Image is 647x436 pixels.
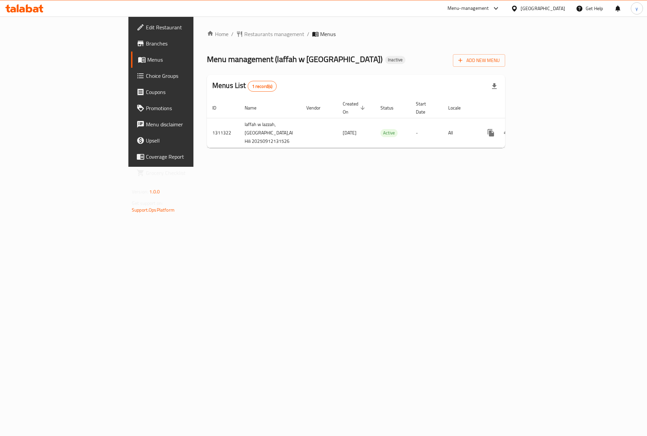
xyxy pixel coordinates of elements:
[385,57,405,63] span: Inactive
[131,149,237,165] a: Coverage Report
[248,83,277,90] span: 1 record(s)
[385,56,405,64] div: Inactive
[416,100,435,116] span: Start Date
[380,104,402,112] span: Status
[448,104,469,112] span: Locale
[132,187,148,196] span: Version:
[131,132,237,149] a: Upsell
[146,136,231,145] span: Upsell
[499,125,515,141] button: Change Status
[131,52,237,68] a: Menus
[636,5,638,12] span: y
[146,153,231,161] span: Coverage Report
[132,199,163,208] span: Get support on:
[483,125,499,141] button: more
[443,118,477,148] td: All
[131,100,237,116] a: Promotions
[244,30,304,38] span: Restaurants management
[306,104,329,112] span: Vendor
[212,81,277,92] h2: Menus List
[410,118,443,148] td: -
[146,104,231,112] span: Promotions
[453,54,505,67] button: Add New Menu
[343,100,367,116] span: Created On
[146,88,231,96] span: Coupons
[448,4,489,12] div: Menu-management
[131,84,237,100] a: Coupons
[343,128,357,137] span: [DATE]
[149,187,160,196] span: 1.0.0
[146,23,231,31] span: Edit Restaurant
[236,30,304,38] a: Restaurants management
[248,81,277,92] div: Total records count
[458,56,500,65] span: Add New Menu
[131,35,237,52] a: Branches
[212,104,225,112] span: ID
[207,30,505,38] nav: breadcrumb
[239,118,301,148] td: laffah w lazzah, [GEOGRAPHIC_DATA],Al Hili 20250912131526
[207,98,553,148] table: enhanced table
[477,98,553,118] th: Actions
[146,169,231,177] span: Grocery Checklist
[207,52,382,67] span: Menu management ( laffah w [GEOGRAPHIC_DATA] )
[380,129,398,137] span: Active
[320,30,336,38] span: Menus
[131,68,237,84] a: Choice Groups
[486,78,502,94] div: Export file
[146,39,231,48] span: Branches
[146,120,231,128] span: Menu disclaimer
[307,30,309,38] li: /
[146,72,231,80] span: Choice Groups
[521,5,565,12] div: [GEOGRAPHIC_DATA]
[131,116,237,132] a: Menu disclaimer
[131,19,237,35] a: Edit Restaurant
[132,206,175,214] a: Support.OpsPlatform
[147,56,231,64] span: Menus
[131,165,237,181] a: Grocery Checklist
[245,104,265,112] span: Name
